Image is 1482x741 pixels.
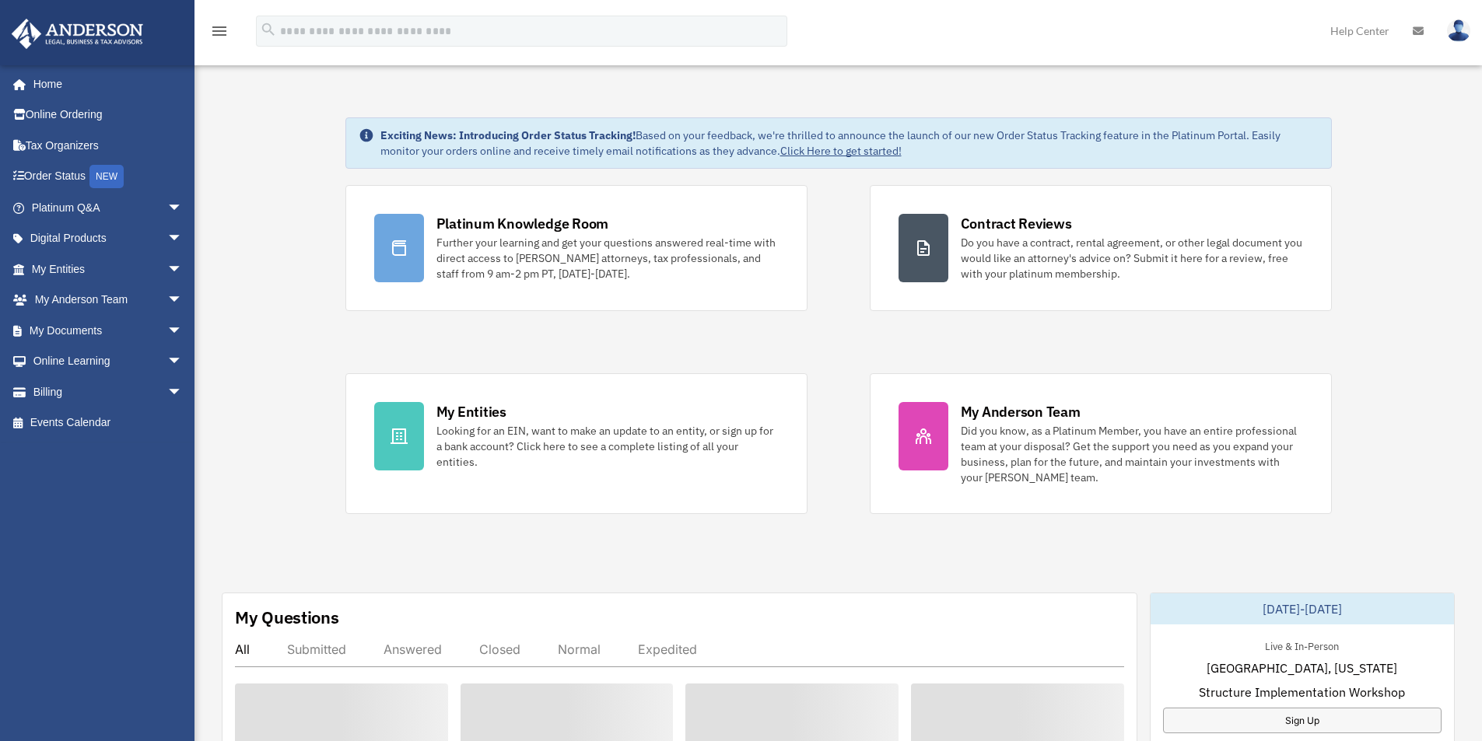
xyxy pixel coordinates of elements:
[167,315,198,347] span: arrow_drop_down
[1199,683,1405,701] span: Structure Implementation Workshop
[235,641,250,657] div: All
[11,285,206,316] a: My Anderson Teamarrow_drop_down
[961,214,1072,233] div: Contract Reviews
[167,376,198,408] span: arrow_drop_down
[235,606,339,629] div: My Questions
[167,346,198,378] span: arrow_drop_down
[1151,593,1454,624] div: [DATE]-[DATE]
[1447,19,1470,42] img: User Pic
[89,165,124,188] div: NEW
[436,214,609,233] div: Platinum Knowledge Room
[436,235,779,281] div: Further your learning and get your questions answered real-time with direct access to [PERSON_NAM...
[345,185,808,311] a: Platinum Knowledge Room Further your learning and get your questions answered real-time with dire...
[11,315,206,346] a: My Documentsarrow_drop_down
[345,373,808,514] a: My Entities Looking for an EIN, want to make an update to an entity, or sign up for a bank accoun...
[11,346,206,377] a: Online Learningarrow_drop_down
[11,407,206,439] a: Events Calendar
[870,373,1332,514] a: My Anderson Team Did you know, as a Platinum Member, you have an entire professional team at your...
[11,100,206,131] a: Online Ordering
[961,423,1303,485] div: Did you know, as a Platinum Member, you have an entire professional team at your disposal? Get th...
[260,21,277,38] i: search
[11,130,206,161] a: Tax Organizers
[380,128,636,142] strong: Exciting News: Introducing Order Status Tracking!
[436,423,779,470] div: Looking for an EIN, want to make an update to an entity, or sign up for a bank account? Click her...
[638,641,697,657] div: Expedited
[961,235,1303,281] div: Do you have a contract, rental agreement, or other legal document you would like an attorney's ad...
[380,128,1319,159] div: Based on your feedback, we're thrilled to announce the launch of our new Order Status Tracking fe...
[167,223,198,255] span: arrow_drop_down
[11,192,206,223] a: Platinum Q&Aarrow_drop_down
[167,285,198,316] span: arrow_drop_down
[210,27,229,40] a: menu
[384,641,442,657] div: Answered
[167,192,198,224] span: arrow_drop_down
[287,641,346,657] div: Submitted
[167,253,198,285] span: arrow_drop_down
[558,641,601,657] div: Normal
[11,253,206,285] a: My Entitiesarrow_drop_down
[11,161,206,193] a: Order StatusNEW
[479,641,520,657] div: Closed
[7,19,148,49] img: Anderson Advisors Platinum Portal
[1163,708,1442,733] a: Sign Up
[780,144,902,158] a: Click Here to get started!
[1253,637,1351,653] div: Live & In-Person
[11,223,206,254] a: Digital Productsarrow_drop_down
[210,22,229,40] i: menu
[11,376,206,407] a: Billingarrow_drop_down
[436,402,506,421] div: My Entities
[11,68,198,100] a: Home
[1207,659,1397,677] span: [GEOGRAPHIC_DATA], [US_STATE]
[870,185,1332,311] a: Contract Reviews Do you have a contract, rental agreement, or other legal document you would like...
[961,402,1081,421] div: My Anderson Team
